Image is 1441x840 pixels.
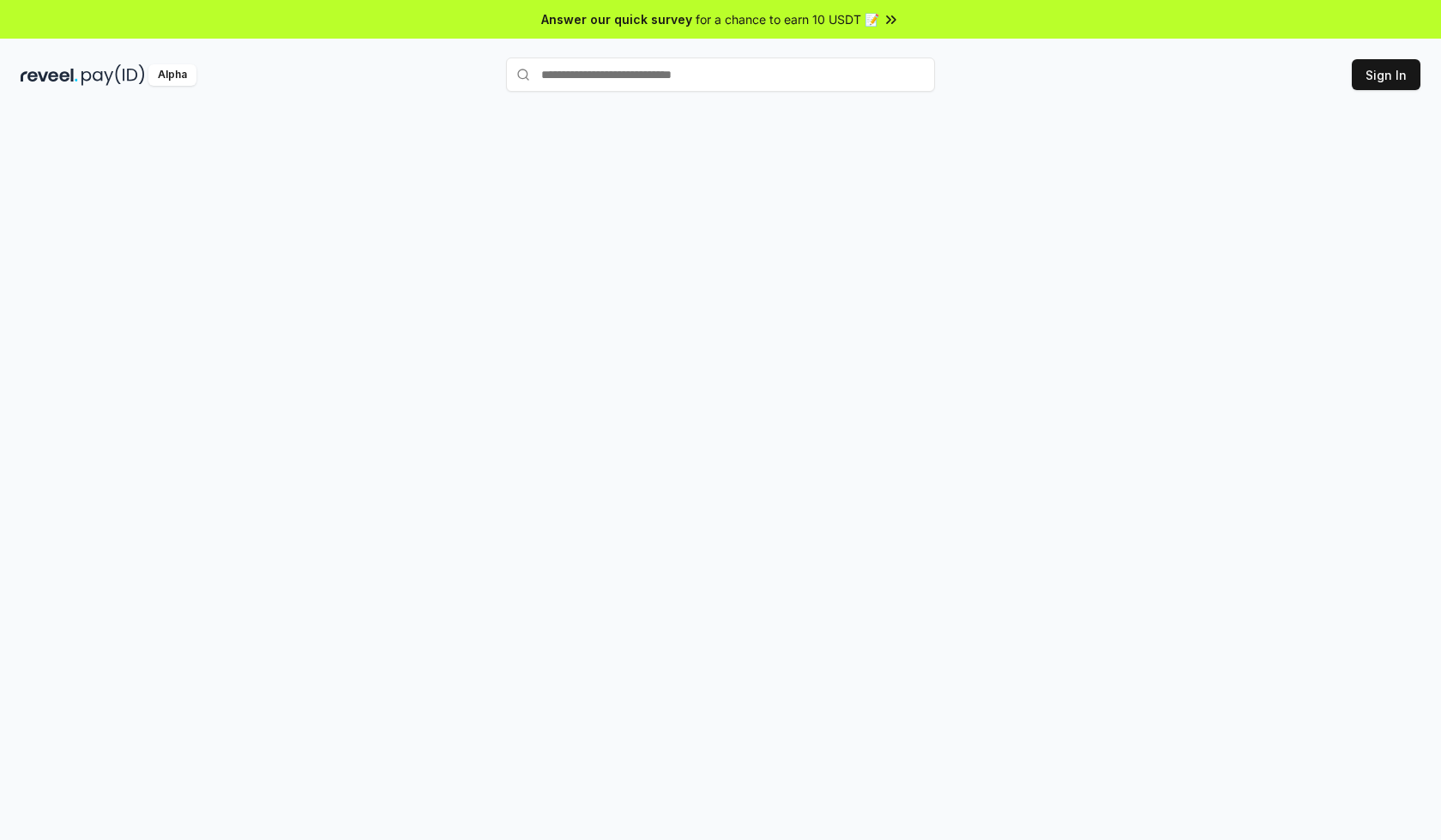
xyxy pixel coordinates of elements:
[1352,59,1420,90] button: Sign In
[148,64,196,86] div: Alpha
[21,64,78,86] img: reveel_dark
[696,10,879,28] span: for a chance to earn 10 USDT 📝
[541,10,692,28] span: Answer our quick survey
[81,64,145,86] img: pay_id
